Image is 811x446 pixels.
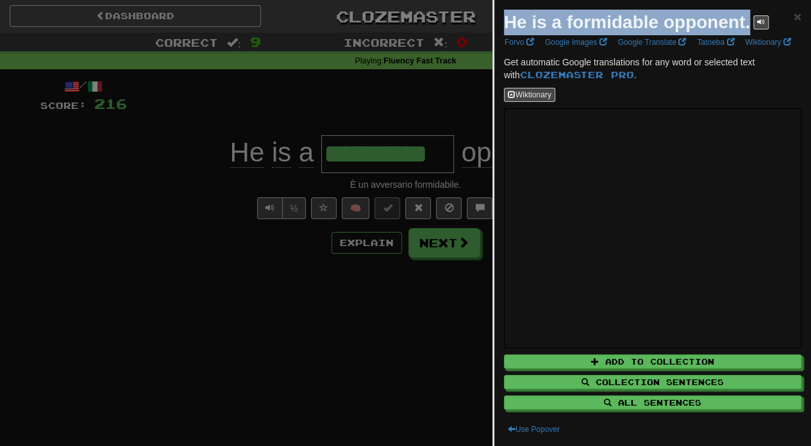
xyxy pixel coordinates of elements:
a: Forvo [501,35,538,49]
p: Get automatic Google translations for any word or selected text with . [504,56,801,81]
button: Add to Collection [504,354,801,368]
button: Wiktionary [504,88,555,102]
button: All Sentences [504,395,801,409]
a: Wiktionary [741,35,794,49]
button: Use Popover [504,422,564,436]
a: Tatoeba [693,35,738,49]
a: Clozemaster Pro [520,69,634,80]
button: Close [794,10,801,23]
strong: He is a formidable opponent. [504,12,750,32]
button: Collection Sentences [504,375,801,389]
span: × [794,9,801,24]
a: Google Images [541,35,611,49]
a: Google Translate [614,35,690,49]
